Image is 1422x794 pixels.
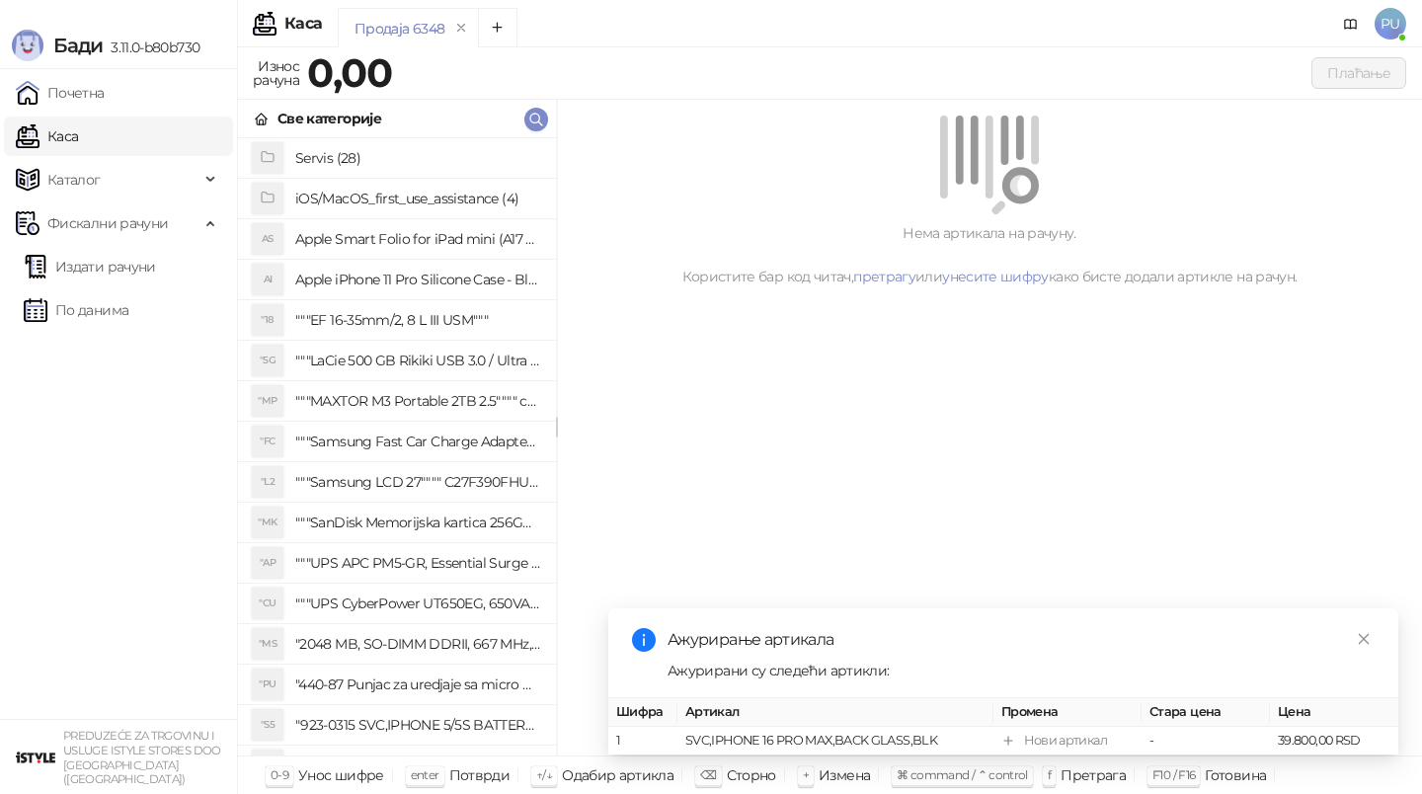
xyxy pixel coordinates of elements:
[536,767,552,782] span: ↑/↓
[295,264,540,295] h4: Apple iPhone 11 Pro Silicone Case - Black
[295,223,540,255] h4: Apple Smart Folio for iPad mini (A17 Pro) - Sage
[608,698,677,727] th: Шифра
[478,8,517,47] button: Add tab
[295,547,540,579] h4: """UPS APC PM5-GR, Essential Surge Arrest,5 utic_nica"""
[448,20,474,37] button: remove
[295,669,540,700] h4: "440-87 Punjac za uredjaje sa micro USB portom 4/1, Stand."
[16,117,78,156] a: Каса
[252,466,283,498] div: "L2
[1270,698,1398,727] th: Цена
[677,727,993,755] td: SVC,IPHONE 16 PRO MAX,BACK GLASS,BLK
[295,628,540,660] h4: "2048 MB, SO-DIMM DDRII, 667 MHz, Napajanje 1,8 0,1 V, Latencija CL5"
[271,767,288,782] span: 0-9
[252,669,283,700] div: "PU
[608,727,677,755] td: 1
[581,222,1398,287] div: Нема артикала на рачуну. Користите бар код читач, или како бисте додали артикле на рачун.
[252,385,283,417] div: "MP
[853,268,915,285] a: претрагу
[1024,731,1107,751] div: Нови артикал
[677,698,993,727] th: Артикал
[252,304,283,336] div: "18
[1335,8,1367,40] a: Документација
[16,73,105,113] a: Почетна
[252,426,283,457] div: "FC
[295,709,540,741] h4: "923-0315 SVC,IPHONE 5/5S BATTERY REMOVAL TRAY Držač za iPhone sa kojim se otvara display
[1357,632,1371,646] span: close
[668,628,1375,652] div: Ажурирање артикала
[668,660,1375,681] div: Ажурирани су следећи артикли:
[252,345,283,376] div: "5G
[897,767,1028,782] span: ⌘ command / ⌃ control
[1375,8,1406,40] span: PU
[355,18,444,40] div: Продаја 6348
[1142,698,1270,727] th: Стара цена
[47,203,168,243] span: Фискални рачуни
[252,547,283,579] div: "AP
[803,767,809,782] span: +
[252,223,283,255] div: AS
[1142,727,1270,755] td: -
[700,767,716,782] span: ⌫
[819,762,870,788] div: Измена
[238,138,556,755] div: grid
[252,628,283,660] div: "MS
[993,698,1142,727] th: Промена
[1061,762,1126,788] div: Претрага
[12,30,43,61] img: Logo
[252,709,283,741] div: "S5
[295,426,540,457] h4: """Samsung Fast Car Charge Adapter, brzi auto punja_, boja crna"""
[252,507,283,538] div: "MK
[277,108,381,129] div: Све категорије
[295,385,540,417] h4: """MAXTOR M3 Portable 2TB 2.5"""" crni eksterni hard disk HX-M201TCB/GM"""
[103,39,199,56] span: 3.11.0-b80b730
[295,345,540,376] h4: """LaCie 500 GB Rikiki USB 3.0 / Ultra Compact & Resistant aluminum / USB 3.0 / 2.5"""""""
[307,48,392,97] strong: 0,00
[298,762,384,788] div: Унос шифре
[16,738,55,777] img: 64x64-companyLogo-77b92cf4-9946-4f36-9751-bf7bb5fd2c7d.png
[63,729,221,786] small: PREDUZEĆE ZA TRGOVINU I USLUGE ISTYLE STORES DOO [GEOGRAPHIC_DATA] ([GEOGRAPHIC_DATA])
[1152,767,1195,782] span: F10 / F16
[727,762,776,788] div: Сторно
[53,34,103,57] span: Бади
[942,268,1049,285] a: унесите шифру
[632,628,656,652] span: info-circle
[295,183,540,214] h4: iOS/MacOS_first_use_assistance (4)
[295,507,540,538] h4: """SanDisk Memorijska kartica 256GB microSDXC sa SD adapterom SDSQXA1-256G-GN6MA - Extreme PLUS, ...
[295,466,540,498] h4: """Samsung LCD 27"""" C27F390FHUXEN"""
[295,142,540,174] h4: Servis (28)
[1353,628,1375,650] a: Close
[295,588,540,619] h4: """UPS CyberPower UT650EG, 650VA/360W , line-int., s_uko, desktop"""
[449,762,511,788] div: Потврди
[1270,727,1398,755] td: 39.800,00 RSD
[1205,762,1266,788] div: Готовина
[1311,57,1406,89] button: Плаћање
[562,762,673,788] div: Одабир артикла
[295,750,540,781] h4: "923-0448 SVC,IPHONE,TOURQUE DRIVER KIT .65KGF- CM Šrafciger "
[411,767,439,782] span: enter
[284,16,322,32] div: Каса
[252,750,283,781] div: "SD
[1048,767,1051,782] span: f
[252,264,283,295] div: AI
[252,588,283,619] div: "CU
[24,247,156,286] a: Издати рачуни
[249,53,303,93] div: Износ рачуна
[295,304,540,336] h4: """EF 16-35mm/2, 8 L III USM"""
[24,290,128,330] a: По данима
[47,160,101,199] span: Каталог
